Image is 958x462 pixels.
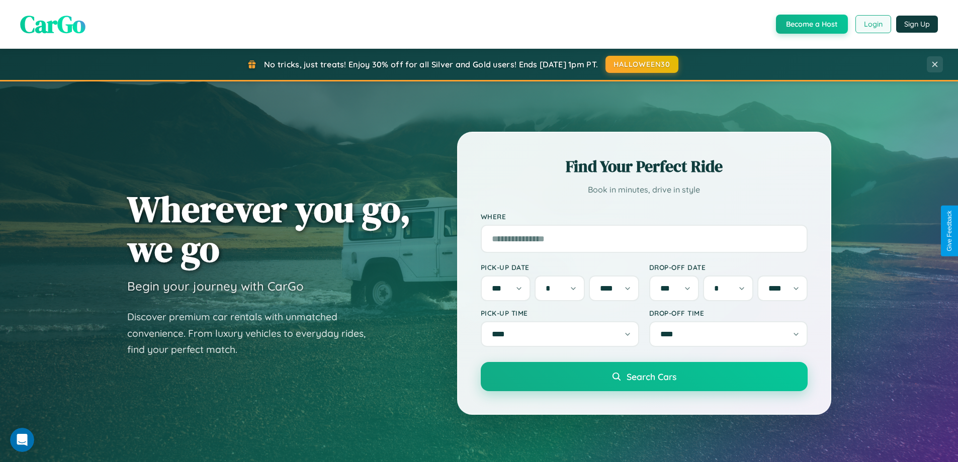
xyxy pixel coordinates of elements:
[649,263,808,271] label: Drop-off Date
[896,16,938,33] button: Sign Up
[481,309,639,317] label: Pick-up Time
[481,182,808,197] p: Book in minutes, drive in style
[10,428,34,452] iframe: Intercom live chat
[649,309,808,317] label: Drop-off Time
[946,211,953,251] div: Give Feedback
[627,371,676,382] span: Search Cars
[481,362,808,391] button: Search Cars
[20,8,85,41] span: CarGo
[127,309,379,358] p: Discover premium car rentals with unmatched convenience. From luxury vehicles to everyday rides, ...
[127,279,304,294] h3: Begin your journey with CarGo
[264,59,598,69] span: No tricks, just treats! Enjoy 30% off for all Silver and Gold users! Ends [DATE] 1pm PT.
[127,189,411,268] h1: Wherever you go, we go
[776,15,848,34] button: Become a Host
[605,56,678,73] button: HALLOWEEN30
[855,15,891,33] button: Login
[481,263,639,271] label: Pick-up Date
[481,212,808,221] label: Where
[481,155,808,177] h2: Find Your Perfect Ride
